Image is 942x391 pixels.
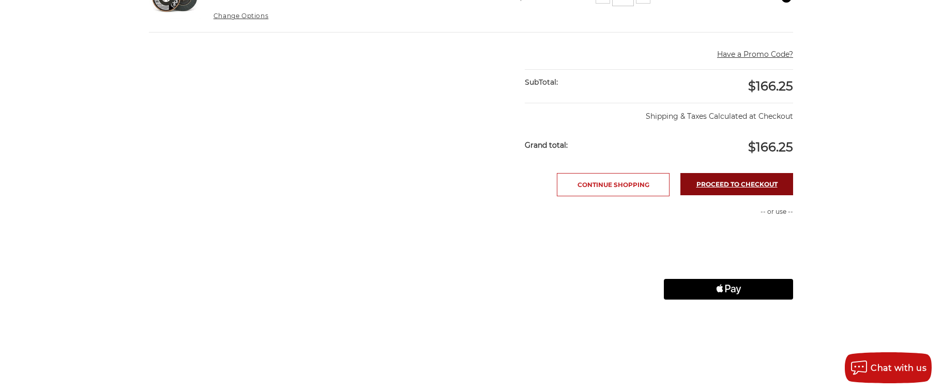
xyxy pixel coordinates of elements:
iframe: PayPal-paylater [664,253,793,274]
p: Shipping & Taxes Calculated at Checkout [525,103,793,122]
button: Chat with us [845,352,932,383]
div: SubTotal: [525,70,659,95]
a: Change Options [214,12,268,20]
a: Proceed to checkout [680,173,793,195]
span: $166.25 [748,139,793,154]
strong: Grand total: [525,140,568,150]
button: Have a Promo Code? [717,49,793,60]
span: Chat with us [871,363,926,373]
iframe: PayPal-paypal [664,227,793,248]
span: $166.25 [748,79,793,93]
p: -- or use -- [664,207,793,216]
a: Continue Shopping [557,173,670,196]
